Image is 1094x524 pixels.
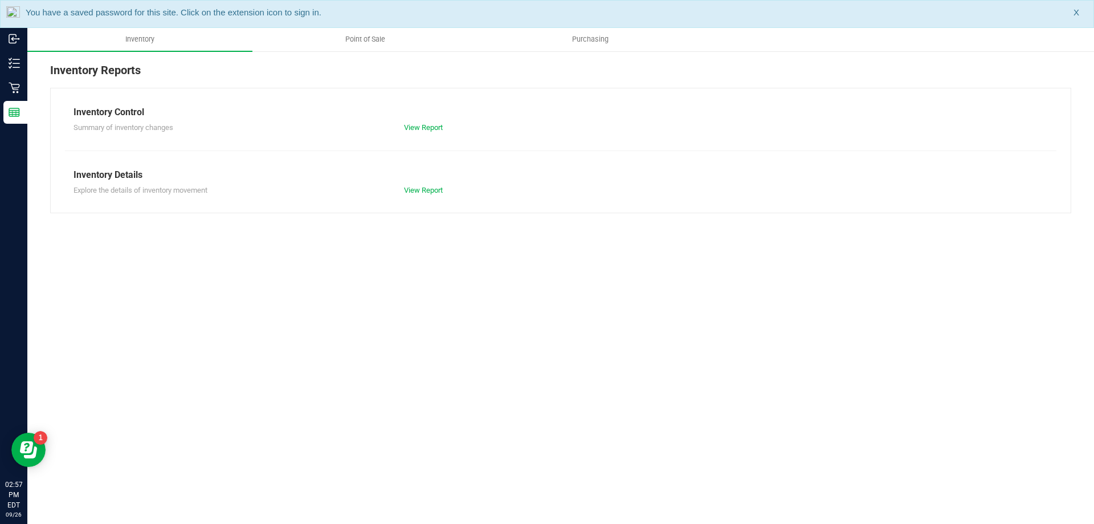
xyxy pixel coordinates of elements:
[74,168,1048,182] div: Inventory Details
[252,27,477,51] a: Point of Sale
[9,82,20,94] inline-svg: Retail
[11,433,46,467] iframe: Resource center
[50,62,1071,88] div: Inventory Reports
[1073,6,1079,19] span: X
[74,186,207,194] span: Explore the details of inventory movement
[404,186,443,194] a: View Report
[110,34,170,44] span: Inventory
[74,123,173,132] span: Summary of inventory changes
[34,431,47,445] iframe: Resource center unread badge
[9,107,20,118] inline-svg: Reports
[9,58,20,69] inline-svg: Inventory
[557,34,624,44] span: Purchasing
[27,27,252,51] a: Inventory
[74,105,1048,119] div: Inventory Control
[404,123,443,132] a: View Report
[9,33,20,44] inline-svg: Inbound
[5,510,22,519] p: 09/26
[330,34,401,44] span: Point of Sale
[26,7,321,17] span: You have a saved password for this site. Click on the extension icon to sign in.
[5,480,22,510] p: 02:57 PM EDT
[477,27,703,51] a: Purchasing
[6,6,20,22] img: notLoggedInIcon.png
